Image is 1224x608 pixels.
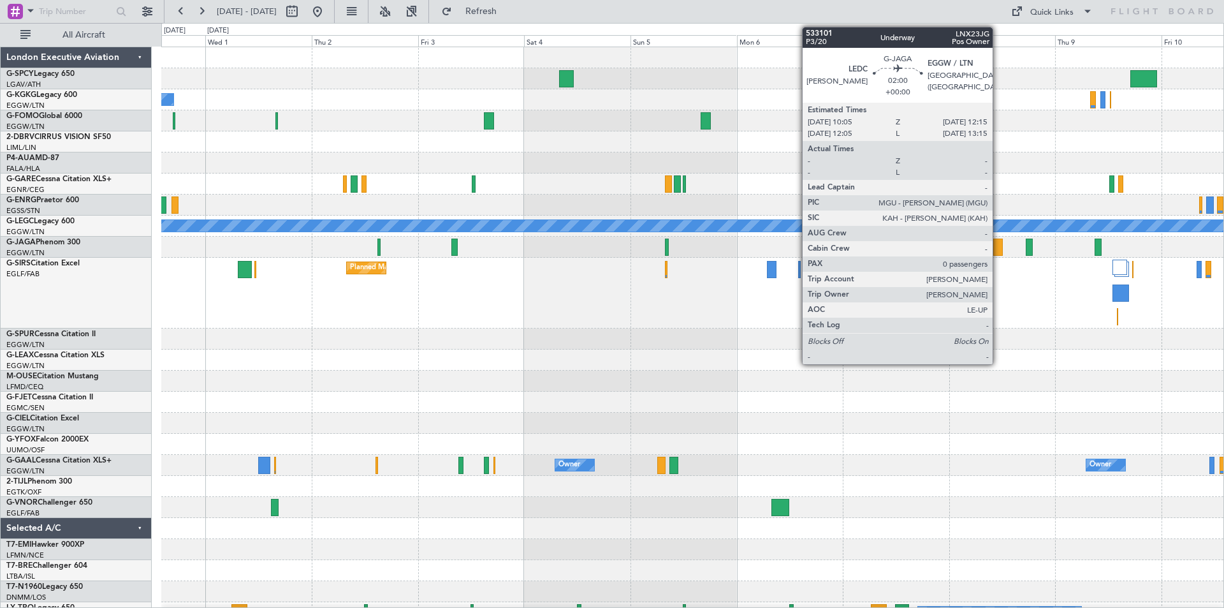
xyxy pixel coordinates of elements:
span: T7-N1960 [6,583,42,591]
div: Wed 1 [205,35,312,47]
a: LFMN/NCE [6,551,44,560]
span: G-CIEL [6,415,30,422]
span: G-VNOR [6,499,38,507]
span: 2-DBRV [6,133,34,141]
span: G-LEGC [6,218,34,225]
a: EGTK/OXF [6,487,41,497]
a: G-KGKGLegacy 600 [6,91,77,99]
a: M-OUSECitation Mustang [6,373,99,380]
span: G-GAAL [6,457,36,464]
span: T7-BRE [6,562,33,570]
a: EGMC/SEN [6,403,45,413]
a: T7-BREChallenger 604 [6,562,87,570]
span: G-GARE [6,175,36,183]
div: Thu 9 [1055,35,1162,47]
a: EGNR/CEG [6,185,45,195]
a: EGGW/LTN [6,227,45,237]
div: [DATE] [207,26,229,36]
a: T7-EMIHawker 900XP [6,541,84,549]
div: Fri 3 [418,35,525,47]
a: LTBA/ISL [6,572,35,581]
a: G-LEGCLegacy 600 [6,218,75,225]
div: Owner [1089,456,1111,475]
span: G-SPUR [6,330,34,338]
button: All Aircraft [14,25,138,45]
a: LFMD/CEQ [6,382,43,392]
div: Owner [558,456,580,475]
a: G-SIRSCitation Excel [6,260,80,267]
span: T7-EMI [6,541,31,549]
a: G-JAGAPhenom 300 [6,239,80,246]
button: Quick Links [1005,1,1099,22]
a: G-VNORChallenger 650 [6,499,92,507]
a: G-SPCYLegacy 650 [6,70,75,78]
span: G-FJET [6,394,32,401]
span: [DATE] - [DATE] [217,6,277,17]
a: EGLF/FAB [6,508,40,518]
a: G-GAALCessna Citation XLS+ [6,457,112,464]
a: G-YFOXFalcon 2000EX [6,436,89,443]
a: LGAV/ATH [6,80,41,89]
a: T7-N1960Legacy 650 [6,583,83,591]
div: Sun 5 [630,35,737,47]
span: G-YFOX [6,436,36,443]
span: G-JAGA [6,239,36,246]
a: EGGW/LTN [6,248,45,258]
div: Tue 7 [843,35,949,47]
div: Planned Maint [GEOGRAPHIC_DATA] ([GEOGRAPHIC_DATA]) [350,258,551,278]
a: EGGW/LTN [6,340,45,350]
a: G-FJETCessna Citation II [6,394,93,401]
a: G-GARECessna Citation XLS+ [6,175,112,183]
a: 2-TIJLPhenom 300 [6,478,72,486]
div: Quick Links [1030,6,1074,19]
span: 2-TIJL [6,478,27,486]
div: Sat 4 [524,35,630,47]
a: G-FOMOGlobal 6000 [6,112,82,120]
a: EGSS/STN [6,206,40,216]
span: P4-AUA [6,154,35,162]
span: M-OUSE [6,373,37,380]
span: All Aircraft [33,31,135,40]
a: EGGW/LTN [6,122,45,131]
a: P4-AUAMD-87 [6,154,59,162]
span: G-SIRS [6,260,31,267]
a: EGGW/LTN [6,466,45,476]
div: [DATE] [164,26,186,36]
input: Trip Number [39,2,112,21]
span: G-SPCY [6,70,34,78]
a: FALA/HLA [6,164,40,174]
span: G-KGKG [6,91,36,99]
a: EGLF/FAB [6,269,40,279]
a: LIML/LIN [6,143,36,152]
div: Wed 8 [949,35,1056,47]
a: UUMO/OSF [6,445,45,455]
a: 2-DBRVCIRRUS VISION SF50 [6,133,111,141]
span: G-LEAX [6,352,34,359]
div: Thu 2 [312,35,418,47]
a: G-SPURCessna Citation II [6,330,96,338]
button: Refresh [435,1,512,22]
a: G-ENRGPraetor 600 [6,196,79,204]
a: EGGW/LTN [6,424,45,434]
a: G-LEAXCessna Citation XLS [6,352,105,359]
span: G-FOMO [6,112,39,120]
a: DNMM/LOS [6,593,46,602]
a: G-CIELCitation Excel [6,415,79,422]
a: EGGW/LTN [6,101,45,110]
span: Refresh [455,7,508,16]
span: G-ENRG [6,196,36,204]
a: EGGW/LTN [6,361,45,371]
div: Mon 6 [737,35,843,47]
